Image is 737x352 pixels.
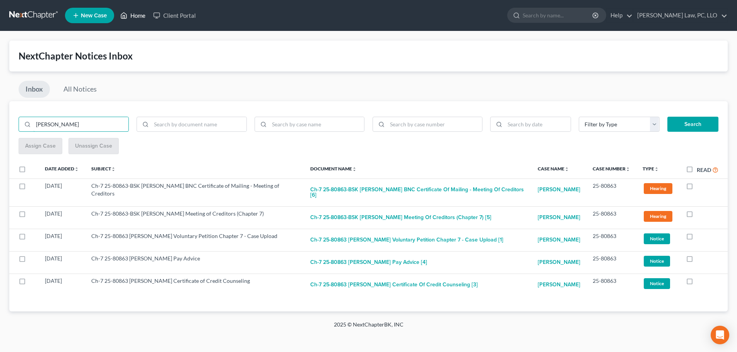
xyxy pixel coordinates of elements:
[39,274,85,296] td: [DATE]
[19,50,718,62] div: NextChapter Notices Inbox
[644,233,670,244] span: Notice
[643,166,659,172] a: Typeunfold_more
[269,117,364,132] input: Search by case name
[643,277,674,290] a: Notice
[85,229,304,251] td: Ch-7 25-80863 [PERSON_NAME] Voluntary Petition Chapter 7 - Case Upload
[310,277,478,292] button: Ch-7 25-80863 [PERSON_NAME] Certificate of Credit Counseling [3]
[644,256,670,266] span: Notice
[39,251,85,274] td: [DATE]
[587,206,636,229] td: 25-80863
[310,166,357,172] a: Document Nameunfold_more
[505,117,571,132] input: Search by date
[697,166,711,174] label: Read
[538,232,580,248] a: [PERSON_NAME]
[587,274,636,296] td: 25-80863
[74,167,79,172] i: unfold_more
[310,210,491,225] button: Ch-7 25-80863-BSK [PERSON_NAME] Meeting of Creditors (Chapter 7) [5]
[19,81,50,98] a: Inbox
[45,166,79,172] a: Date Addedunfold_more
[81,13,107,19] span: New Case
[564,167,569,172] i: unfold_more
[711,326,729,344] div: Open Intercom Messenger
[643,182,674,195] a: Hearing
[39,229,85,251] td: [DATE]
[538,255,580,270] a: [PERSON_NAME]
[310,182,525,203] button: Ch-7 25-80863-BSK [PERSON_NAME] BNC Certificate of Mailing - Meeting of Creditors [6]
[643,232,674,245] a: Notice
[587,229,636,251] td: 25-80863
[310,255,427,270] button: Ch-7 25-80863 [PERSON_NAME] Pay Advice [4]
[607,9,633,22] a: Help
[85,251,304,274] td: Ch-7 25-80863 [PERSON_NAME] Pay Advice
[352,167,357,172] i: unfold_more
[116,9,149,22] a: Home
[91,166,116,172] a: Subjectunfold_more
[654,167,659,172] i: unfold_more
[39,206,85,229] td: [DATE]
[643,210,674,223] a: Hearing
[387,117,482,132] input: Search by case number
[644,183,672,194] span: Hearing
[538,277,580,292] a: [PERSON_NAME]
[587,251,636,274] td: 25-80863
[151,117,246,132] input: Search by document name
[523,8,593,22] input: Search by name...
[149,9,200,22] a: Client Portal
[111,167,116,172] i: unfold_more
[626,167,630,172] i: unfold_more
[39,179,85,206] td: [DATE]
[56,81,104,98] a: All Notices
[593,166,630,172] a: Case Numberunfold_more
[85,274,304,296] td: Ch-7 25-80863 [PERSON_NAME] Certificate of Credit Counseling
[310,232,503,248] button: Ch-7 25-80863 [PERSON_NAME] Voluntary Petition Chapter 7 - Case Upload [1]
[85,179,304,206] td: Ch-7 25-80863-BSK [PERSON_NAME] BNC Certificate of Mailing - Meeting of Creditors
[538,182,580,197] a: [PERSON_NAME]
[644,278,670,289] span: Notice
[644,211,672,221] span: Hearing
[148,321,589,335] div: 2025 © NextChapterBK, INC
[538,210,580,225] a: [PERSON_NAME]
[587,179,636,206] td: 25-80863
[633,9,727,22] a: [PERSON_NAME] Law, PC, LLO
[85,206,304,229] td: Ch-7 25-80863-BSK [PERSON_NAME] Meeting of Creditors (Chapter 7)
[643,255,674,267] a: Notice
[667,117,718,132] button: Search
[538,166,569,172] a: Case Nameunfold_more
[33,117,128,132] input: Search by subject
